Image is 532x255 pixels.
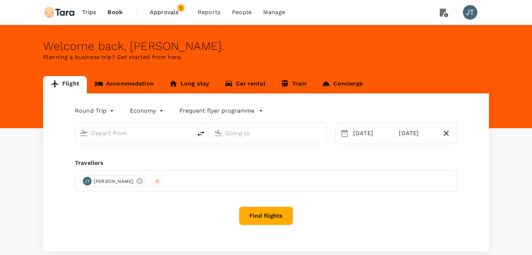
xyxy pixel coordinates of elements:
span: Approvals [150,8,186,17]
a: Accommodation [87,76,161,93]
div: Travellers [75,159,457,167]
span: People [232,8,252,17]
div: Economy [130,105,165,117]
a: Car rental [217,76,273,93]
div: JT [83,177,92,185]
a: Long stay [161,76,217,93]
div: JT [463,5,477,20]
input: Going to [225,128,311,139]
img: Tara Climate Ltd [43,4,76,20]
button: Open [187,132,189,134]
button: Frequent flyer programme [180,106,263,115]
span: [PERSON_NAME] [89,178,138,185]
span: 1 [177,4,185,12]
span: Reports [198,8,220,17]
a: Train [273,76,314,93]
span: Trips [82,8,96,17]
button: Open [321,132,323,134]
button: Find flights [239,206,293,225]
input: Depart from [91,128,177,139]
span: Manage [263,8,285,17]
div: [DATE] [396,126,438,141]
a: Concierge [314,76,370,93]
p: Frequent flyer programme [180,106,254,115]
a: Flight [43,76,87,93]
div: Welcome back , [PERSON_NAME] . [43,39,489,53]
div: [DATE] [350,126,393,141]
div: JT[PERSON_NAME] [81,175,146,187]
button: delete [192,125,210,142]
span: Book [107,8,123,17]
div: Round Trip [75,105,115,117]
p: Planning a business trip? Get started from here. [43,53,489,62]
